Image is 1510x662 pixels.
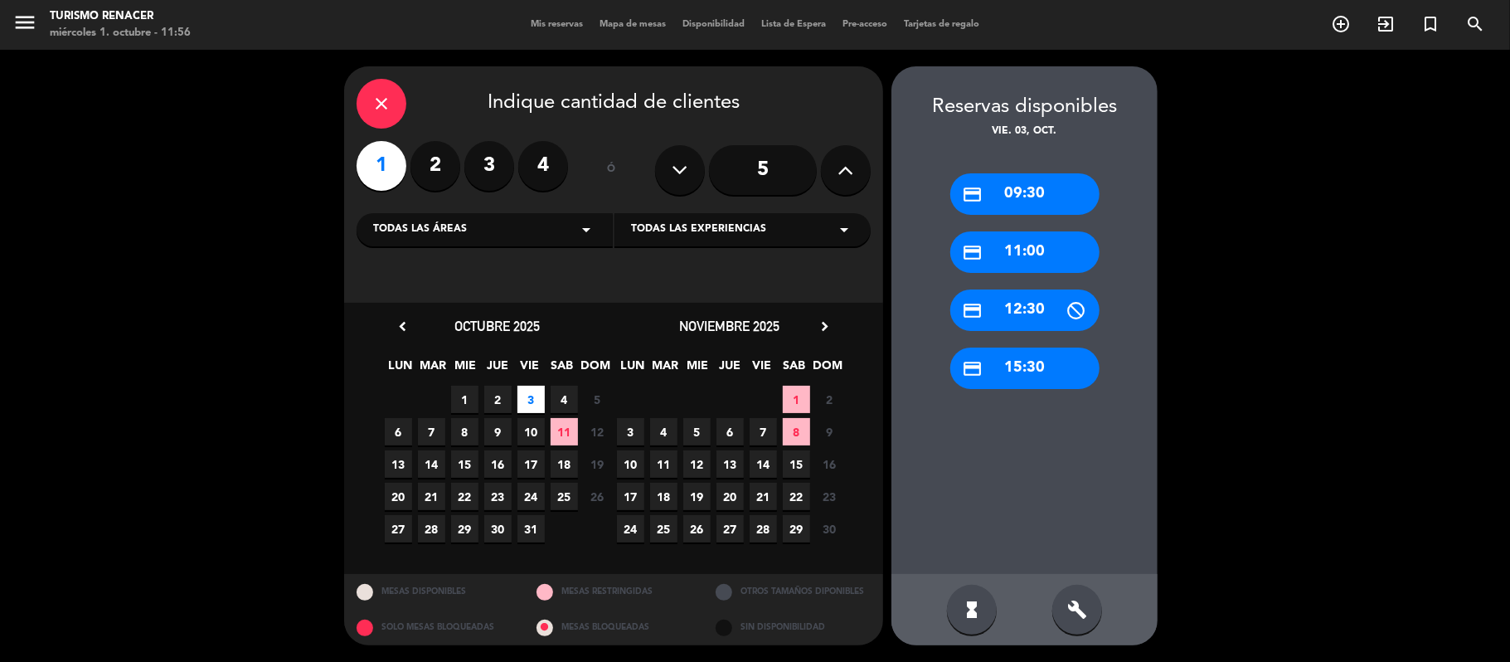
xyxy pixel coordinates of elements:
[834,20,896,29] span: Pre-acceso
[585,141,638,199] div: ó
[551,483,578,510] span: 25
[650,418,677,445] span: 4
[420,356,447,383] span: MAR
[517,450,545,478] span: 17
[385,418,412,445] span: 6
[455,318,541,334] span: octubre 2025
[650,450,677,478] span: 11
[385,483,412,510] span: 20
[484,483,512,510] span: 23
[783,515,810,543] span: 29
[373,221,467,238] span: Todas las áreas
[781,356,808,383] span: SAB
[12,10,37,41] button: menu
[703,610,883,645] div: SIN DISPONIBILIDAD
[517,483,545,510] span: 24
[617,418,644,445] span: 3
[950,231,1100,273] div: 11:00
[357,79,871,129] div: Indique cantidad de clientes
[517,418,545,445] span: 10
[451,450,478,478] span: 15
[716,356,744,383] span: JUE
[950,290,1100,331] div: 12:30
[451,515,478,543] span: 29
[816,418,843,445] span: 9
[783,450,810,478] span: 15
[617,515,644,543] span: 24
[584,386,611,413] span: 5
[816,386,843,413] span: 2
[783,386,810,413] span: 1
[524,574,704,610] div: MESAS RESTRINGIDAS
[703,574,883,610] div: OTROS TAMAÑOS DIPONIBLES
[619,356,647,383] span: LUN
[683,418,711,445] span: 5
[650,483,677,510] span: 18
[517,515,545,543] span: 31
[581,356,609,383] span: DOM
[12,10,37,35] i: menu
[963,358,983,379] i: credit_card
[750,483,777,510] span: 21
[652,356,679,383] span: MAR
[674,20,753,29] span: Disponibilidad
[371,94,391,114] i: close
[584,450,611,478] span: 19
[891,91,1158,124] div: Reservas disponibles
[410,141,460,191] label: 2
[464,141,514,191] label: 3
[484,356,512,383] span: JUE
[517,386,545,413] span: 3
[344,574,524,610] div: MESAS DISPONIBLES
[963,300,983,321] i: credit_card
[716,515,744,543] span: 27
[950,348,1100,389] div: 15:30
[517,356,544,383] span: VIE
[783,418,810,445] span: 8
[584,418,611,445] span: 12
[1331,14,1351,34] i: add_circle_outline
[524,610,704,645] div: MESAS BLOQUEADAS
[50,8,191,25] div: Turismo Renacer
[1420,14,1440,34] i: turned_in_not
[716,418,744,445] span: 6
[549,356,576,383] span: SAB
[816,318,833,335] i: chevron_right
[631,221,766,238] span: Todas las experiencias
[357,141,406,191] label: 1
[750,450,777,478] span: 14
[950,173,1100,215] div: 09:30
[683,483,711,510] span: 19
[551,450,578,478] span: 18
[344,610,524,645] div: SOLO MESAS BLOQUEADAS
[750,418,777,445] span: 7
[451,386,478,413] span: 1
[716,450,744,478] span: 13
[680,318,780,334] span: noviembre 2025
[963,184,983,205] i: credit_card
[891,124,1158,140] div: vie. 03, oct.
[684,356,711,383] span: MIE
[551,418,578,445] span: 11
[484,515,512,543] span: 30
[753,20,834,29] span: Lista de Espera
[683,515,711,543] span: 26
[783,483,810,510] span: 22
[617,450,644,478] span: 10
[576,220,596,240] i: arrow_drop_down
[418,450,445,478] span: 14
[484,450,512,478] span: 16
[834,220,854,240] i: arrow_drop_down
[418,515,445,543] span: 28
[591,20,674,29] span: Mapa de mesas
[385,515,412,543] span: 27
[451,418,478,445] span: 8
[963,242,983,263] i: credit_card
[385,450,412,478] span: 13
[716,483,744,510] span: 20
[584,483,611,510] span: 26
[452,356,479,383] span: MIE
[816,450,843,478] span: 16
[484,386,512,413] span: 2
[683,450,711,478] span: 12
